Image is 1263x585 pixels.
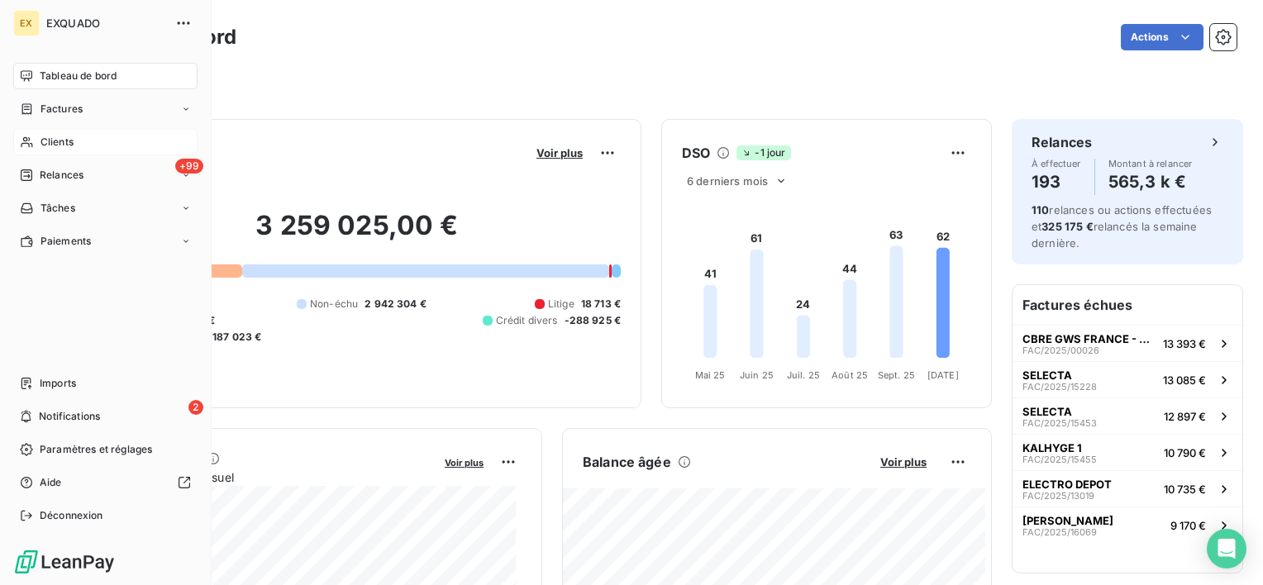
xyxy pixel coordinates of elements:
[682,143,710,163] h6: DSO
[40,475,62,490] span: Aide
[40,376,76,391] span: Imports
[1013,434,1242,470] button: KALHYGE 1FAC/2025/1545510 790 €
[41,135,74,150] span: Clients
[188,400,203,415] span: 2
[1022,382,1097,392] span: FAC/2025/15228
[93,468,433,486] span: Chiffre d'affaires mensuel
[583,452,671,472] h6: Balance âgée
[1032,203,1212,250] span: relances ou actions effectuées et relancés la semaine dernière.
[1108,169,1193,195] h4: 565,3 k €
[832,369,868,381] tspan: Août 25
[1032,132,1092,152] h6: Relances
[46,17,165,30] span: EXQUADO
[1022,478,1112,491] span: ELECTRO DEPOT
[787,369,820,381] tspan: Juil. 25
[1022,491,1094,501] span: FAC/2025/13019
[40,508,103,523] span: Déconnexion
[207,330,262,345] span: -187 023 €
[40,69,117,83] span: Tableau de bord
[736,145,790,160] span: -1 jour
[1207,529,1246,568] div: Open Intercom Messenger
[310,297,358,312] span: Non-échu
[440,454,489,469] button: Voir plus
[41,201,75,216] span: Tâches
[1121,24,1203,50] button: Actions
[1013,470,1242,507] button: ELECTRO DEPOTFAC/2025/1301910 735 €
[1164,446,1206,459] span: 10 790 €
[1022,441,1082,454] span: KALHYGE 1
[1022,332,1156,345] span: CBRE GWS FRANCE - COURBEVOIE
[581,297,621,312] span: 18 713 €
[1032,203,1049,216] span: 110
[1022,514,1113,527] span: [PERSON_NAME]
[1164,410,1206,423] span: 12 897 €
[1022,454,1097,464] span: FAC/2025/15455
[445,457,484,468] span: Voir plus
[1164,483,1206,496] span: 10 735 €
[740,369,774,381] tspan: Juin 25
[40,442,152,457] span: Paramètres et réglages
[927,369,959,381] tspan: [DATE]
[1170,519,1206,532] span: 9 170 €
[1163,373,1206,387] span: 13 085 €
[1013,361,1242,397] button: SELECTAFAC/2025/1522813 085 €
[1022,405,1072,418] span: SELECTA
[1013,325,1242,361] button: CBRE GWS FRANCE - COURBEVOIEFAC/2025/0002613 393 €
[1032,159,1081,169] span: À effectuer
[878,369,915,381] tspan: Sept. 25
[496,313,558,328] span: Crédit divers
[1013,507,1242,543] button: [PERSON_NAME]FAC/2025/160699 170 €
[875,454,932,469] button: Voir plus
[1013,285,1242,325] h6: Factures échues
[880,455,927,468] span: Voir plus
[695,369,726,381] tspan: Mai 25
[565,313,622,328] span: -288 925 €
[687,174,768,188] span: 6 derniers mois
[1163,337,1206,350] span: 13 393 €
[39,409,100,424] span: Notifications
[548,297,574,312] span: Litige
[40,168,83,183] span: Relances
[1041,220,1093,233] span: 325 175 €
[365,297,427,312] span: 2 942 304 €
[1022,345,1099,355] span: FAC/2025/00026
[41,102,83,117] span: Factures
[1022,418,1097,428] span: FAC/2025/15453
[1108,159,1193,169] span: Montant à relancer
[1022,369,1072,382] span: SELECTA
[175,159,203,174] span: +99
[531,145,588,160] button: Voir plus
[13,549,116,575] img: Logo LeanPay
[1013,397,1242,434] button: SELECTAFAC/2025/1545312 897 €
[536,146,583,159] span: Voir plus
[13,469,198,496] a: Aide
[41,234,91,249] span: Paiements
[1032,169,1081,195] h4: 193
[93,209,621,259] h2: 3 259 025,00 €
[13,10,40,36] div: EX
[1022,527,1097,537] span: FAC/2025/16069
